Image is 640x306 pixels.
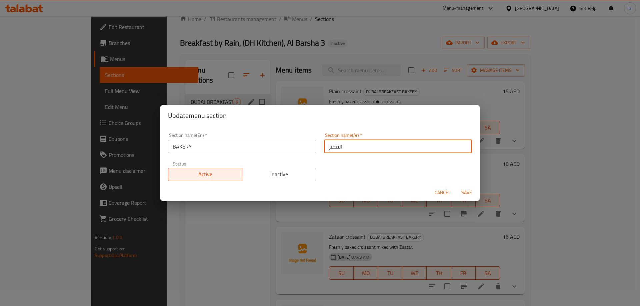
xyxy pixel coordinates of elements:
button: Inactive [242,168,316,181]
span: Save [459,188,475,197]
h2: Update menu section [168,110,472,121]
span: Inactive [245,169,314,179]
button: Cancel [432,186,453,199]
button: Active [168,168,242,181]
button: Save [456,186,477,199]
span: Cancel [435,188,451,197]
input: Please enter section name(ar) [324,140,472,153]
input: Please enter section name(en) [168,140,316,153]
span: Active [171,169,240,179]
